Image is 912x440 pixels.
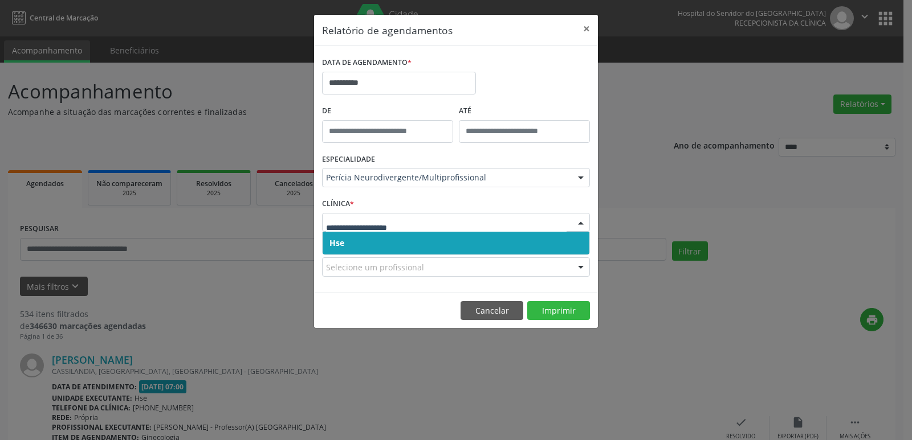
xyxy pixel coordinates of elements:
[461,301,523,320] button: Cancelar
[322,195,354,213] label: CLÍNICA
[322,23,453,38] h5: Relatório de agendamentos
[459,102,590,120] label: ATÉ
[322,54,412,72] label: DATA DE AGENDAMENTO
[322,102,453,120] label: De
[322,151,375,168] label: ESPECIALIDADE
[329,237,344,248] span: Hse
[575,15,598,43] button: Close
[326,261,424,273] span: Selecione um profissional
[527,301,590,320] button: Imprimir
[326,172,567,183] span: Perícia Neurodivergente/Multiprofissional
